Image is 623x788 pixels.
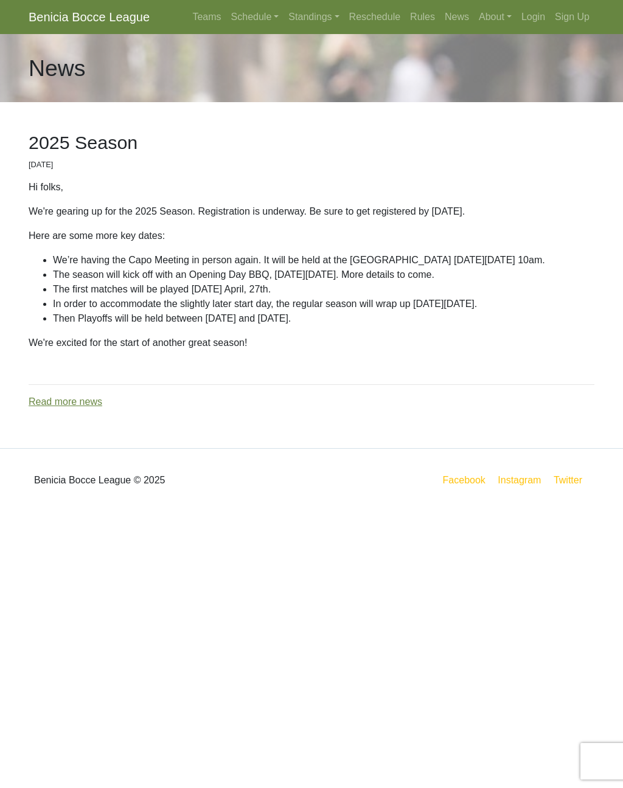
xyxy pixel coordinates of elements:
li: In order to accommodate the slightly later start day, the regular season will wrap up [DATE][DATE]. [53,297,594,311]
a: Standings [284,5,344,29]
p: Hi folks, [29,180,594,195]
a: Sign Up [550,5,594,29]
p: We're excited for the start of another great season! [29,336,594,350]
p: [DATE] [29,159,594,170]
a: Login [517,5,550,29]
a: Reschedule [344,5,406,29]
a: About [474,5,517,29]
li: The first matches will be played [DATE] April, 27th. [53,282,594,297]
a: Teams [187,5,226,29]
p: Here are some more key dates: [29,229,594,243]
h2: 2025 Season [29,131,594,154]
a: Schedule [226,5,284,29]
p: We're gearing up for the 2025 Season. Registration is underway. Be sure to get registered by [DATE]. [29,204,594,219]
a: Twitter [551,472,592,488]
h1: News [29,55,85,82]
li: The season will kick off with an Opening Day BBQ, [DATE][DATE]. More details to come. [53,268,594,282]
a: Rules [405,5,440,29]
div: Benicia Bocce League © 2025 [19,458,311,502]
li: We’re having the Capo Meeting in person again. It will be held at the [GEOGRAPHIC_DATA] [DATE][DA... [53,253,594,268]
a: Instagram [495,472,543,488]
a: News [440,5,474,29]
li: Then Playoffs will be held between [DATE] and [DATE]. [53,311,594,326]
a: Facebook [440,472,488,488]
a: Benicia Bocce League [29,5,150,29]
a: Read more news [29,396,102,407]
